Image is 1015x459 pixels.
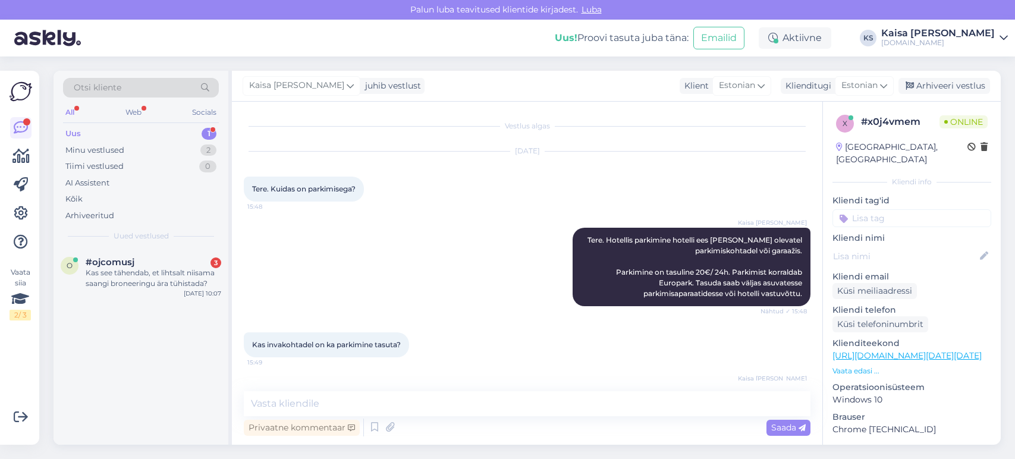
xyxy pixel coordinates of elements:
[771,422,806,433] span: Saada
[10,310,31,320] div: 2 / 3
[693,27,744,49] button: Emailid
[249,79,344,92] span: Kaisa [PERSON_NAME]
[202,128,216,140] div: 1
[10,80,32,103] img: Askly Logo
[360,80,421,92] div: juhib vestlust
[555,31,689,45] div: Proovi tasuta juba täna:
[832,394,991,406] p: Windows 10
[184,289,221,298] div: [DATE] 10:07
[832,194,991,207] p: Kliendi tag'id
[587,235,804,298] span: Tere. Hotellis parkimine hotelli ees [PERSON_NAME] olevatel parkimiskohtadel või garaažis. Parkim...
[86,268,221,289] div: Kas see tähendab, et lihtsalt niisama saangi broneeringu ära tühistada?
[680,80,709,92] div: Klient
[199,161,216,172] div: 0
[833,250,978,263] input: Lisa nimi
[252,184,356,193] span: Tere. Kuidas on parkimisega?
[738,218,807,227] span: Kaisa [PERSON_NAME]
[860,30,876,46] div: KS
[63,105,77,120] div: All
[244,121,810,131] div: Vestlus algas
[67,261,73,270] span: o
[832,177,991,187] div: Kliendi info
[843,119,847,128] span: x
[10,267,31,320] div: Vaata siia
[65,193,83,205] div: Kõik
[881,29,1008,48] a: Kaisa [PERSON_NAME][DOMAIN_NAME]
[861,115,939,129] div: # x0j4vmem
[252,340,401,349] span: Kas invakohtadel on ka parkimine tasuta?
[832,209,991,227] input: Lisa tag
[190,105,219,120] div: Socials
[65,128,81,140] div: Uus
[761,307,807,316] span: Nähtud ✓ 15:48
[832,304,991,316] p: Kliendi telefon
[832,411,991,423] p: Brauser
[247,358,292,367] span: 15:49
[247,202,292,211] span: 15:48
[939,115,988,128] span: Online
[881,29,995,38] div: Kaisa [PERSON_NAME]
[210,257,221,268] div: 3
[244,420,360,436] div: Privaatne kommentaar
[74,81,121,94] span: Otsi kliente
[832,381,991,394] p: Operatsioonisüsteem
[555,32,577,43] b: Uus!
[781,80,831,92] div: Klienditugi
[65,210,114,222] div: Arhiveeritud
[832,316,928,332] div: Küsi telefoninumbrit
[123,105,144,120] div: Web
[244,146,810,156] div: [DATE]
[200,144,216,156] div: 2
[65,177,109,189] div: AI Assistent
[881,38,995,48] div: [DOMAIN_NAME]
[114,231,169,241] span: Uued vestlused
[832,337,991,350] p: Klienditeekond
[832,366,991,376] p: Vaata edasi ...
[836,141,967,166] div: [GEOGRAPHIC_DATA], [GEOGRAPHIC_DATA]
[832,283,917,299] div: Küsi meiliaadressi
[719,79,755,92] span: Estonian
[578,4,605,15] span: Luba
[841,79,878,92] span: Estonian
[738,374,807,383] span: Kaisa [PERSON_NAME]
[898,78,990,94] div: Arhiveeri vestlus
[759,27,831,49] div: Aktiivne
[832,423,991,436] p: Chrome [TECHNICAL_ID]
[832,271,991,283] p: Kliendi email
[65,161,124,172] div: Tiimi vestlused
[86,257,134,268] span: #ojcomusj
[65,144,124,156] div: Minu vestlused
[832,350,982,361] a: [URL][DOMAIN_NAME][DATE][DATE]
[832,232,991,244] p: Kliendi nimi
